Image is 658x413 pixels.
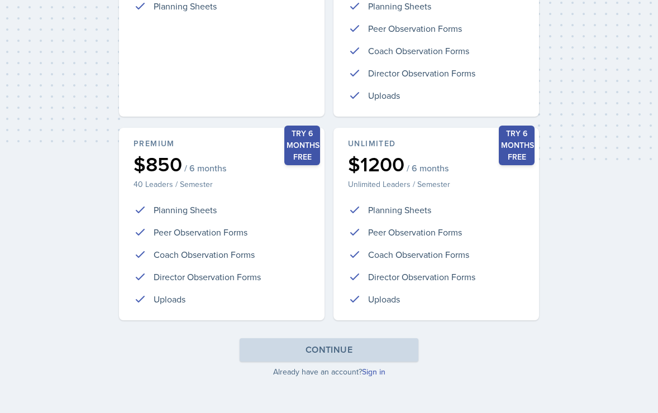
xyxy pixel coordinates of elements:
[133,138,310,150] div: Premium
[368,225,462,239] p: Peer Observation Forms
[368,292,400,306] p: Uploads
[348,154,525,174] div: $1200
[154,225,247,239] p: Peer Observation Forms
[154,270,261,284] p: Director Observation Forms
[368,270,475,284] p: Director Observation Forms
[154,203,217,217] p: Planning Sheets
[368,203,431,217] p: Planning Sheets
[133,179,310,190] p: 40 Leaders / Semester
[306,343,352,357] div: Continue
[362,366,385,377] a: Sign in
[133,154,310,174] div: $850
[499,126,535,165] div: Try 6 months free
[119,366,539,377] p: Already have an account?
[368,44,469,57] p: Coach Observation Forms
[348,179,525,190] p: Unlimited Leaders / Semester
[368,66,475,80] p: Director Observation Forms
[368,89,400,102] p: Uploads
[284,126,320,165] div: Try 6 months free
[407,162,449,174] span: / 6 months
[368,248,469,261] p: Coach Observation Forms
[154,248,255,261] p: Coach Observation Forms
[368,22,462,35] p: Peer Observation Forms
[184,162,226,174] span: / 6 months
[348,138,525,150] div: Unlimited
[154,292,185,306] p: Uploads
[240,338,418,362] button: Continue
